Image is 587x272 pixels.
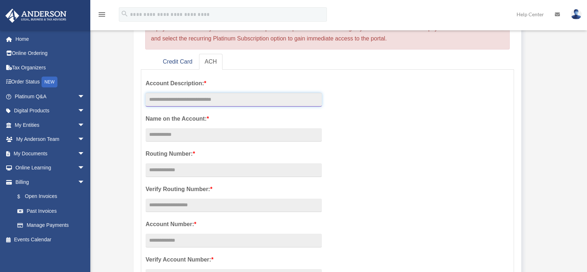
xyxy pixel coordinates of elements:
[146,219,322,229] label: Account Number:
[146,114,322,124] label: Name on the Account:
[78,118,92,133] span: arrow_drop_down
[146,149,322,159] label: Routing Number:
[5,175,96,189] a: Billingarrow_drop_down
[5,104,96,118] a: Digital Productsarrow_drop_down
[146,184,322,194] label: Verify Routing Number:
[78,146,92,161] span: arrow_drop_down
[5,46,96,61] a: Online Ordering
[157,54,198,70] a: Credit Card
[10,218,92,233] a: Manage Payments
[5,60,96,75] a: Tax Organizers
[571,9,582,20] img: User Pic
[5,75,96,90] a: Order StatusNEW
[121,10,129,18] i: search
[3,9,69,23] img: Anderson Advisors Platinum Portal
[5,161,96,175] a: Online Learningarrow_drop_down
[98,13,106,19] a: menu
[98,10,106,19] i: menu
[78,132,92,147] span: arrow_drop_down
[78,175,92,190] span: arrow_drop_down
[146,78,322,88] label: Account Description:
[10,204,96,218] a: Past Invoices
[21,192,25,201] span: $
[145,18,510,49] div: A payment method for your Platinum Subscription is required before accessing any Platinum benefit...
[5,32,96,46] a: Home
[5,132,96,147] a: My Anderson Teamarrow_drop_down
[5,146,96,161] a: My Documentsarrow_drop_down
[146,255,322,265] label: Verify Account Number:
[5,118,96,132] a: My Entitiesarrow_drop_down
[78,161,92,176] span: arrow_drop_down
[10,189,96,204] a: $Open Invoices
[78,89,92,104] span: arrow_drop_down
[199,54,223,70] a: ACH
[78,104,92,118] span: arrow_drop_down
[42,77,57,87] div: NEW
[5,89,96,104] a: Platinum Q&Aarrow_drop_down
[5,232,96,247] a: Events Calendar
